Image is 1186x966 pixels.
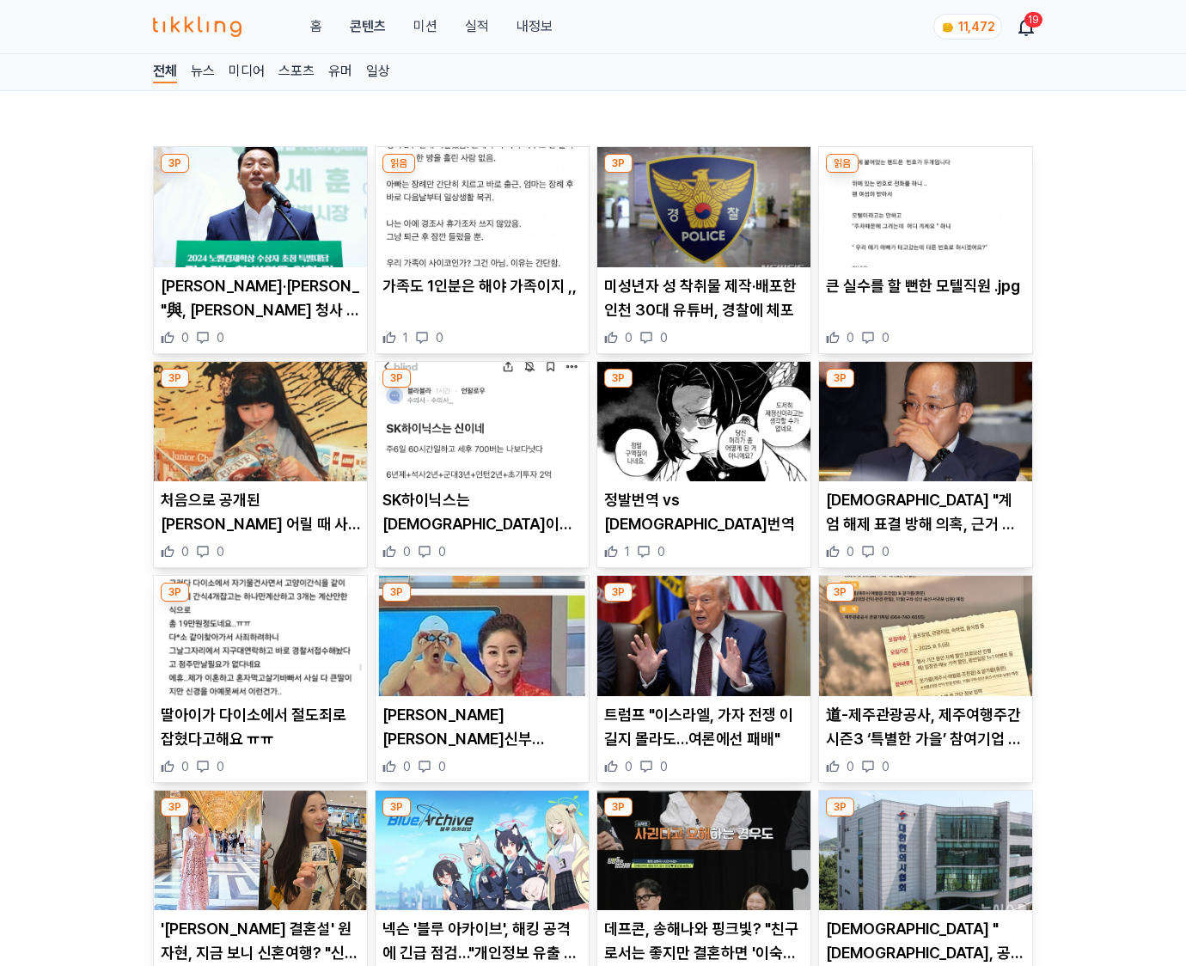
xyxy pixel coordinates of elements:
[826,703,1025,751] p: 道-제주관광공사, 제주여행주간 시즌3 ‘특별한 가을’ 참여기업 모집
[376,147,589,267] img: 가족도 1인분은 해야 가족이지 ,,
[597,147,810,267] img: 미성년자 성 착취물 제작·배포한 인천 30대 유튜버, 경찰에 체포
[376,576,589,696] img: 윤정수 예비신부 원자현 리즈시절 몸매
[382,488,582,536] p: SK하이닉스는 [DEMOGRAPHIC_DATA]이라는 수의사 ,,
[403,758,411,775] span: 0
[819,576,1032,696] img: 道-제주관광공사, 제주여행주간 시즌3 ‘특별한 가을’ 참여기업 모집
[310,16,322,37] a: 홈
[161,917,360,965] p: '[PERSON_NAME] 결혼설' 원자현, 지금 보니 신혼여행? "신나고 설렜던 기억 생생"
[818,575,1033,783] div: 3P 道-제주관광공사, 제주여행주간 시즌3 ‘특별한 가을’ 참여기업 모집 道-제주관광공사, 제주여행주간 시즌3 ‘특별한 가을’ 참여기업 모집 0 0
[229,61,265,83] a: 미디어
[847,329,854,346] span: 0
[403,543,411,560] span: 0
[847,543,854,560] span: 0
[517,16,553,37] a: 내정보
[819,147,1032,267] img: 큰 실수를 할 뻔한 모텔직원 .jpg
[826,488,1025,536] p: [DEMOGRAPHIC_DATA] "계엄 해제 표결 방해 의혹, 근거 없는 정치공세"
[882,543,889,560] span: 0
[436,329,443,346] span: 0
[161,154,189,173] div: 3P
[818,146,1033,354] div: 읽음 큰 실수를 할 뻔한 모텔직원 .jpg 큰 실수를 할 뻔한 모텔직원 .jpg 0 0
[597,576,810,696] img: 트럼프 "이스라엘, 가자 전쟁 이길지 몰라도…여론에선 패배"
[826,583,854,602] div: 3P
[376,362,589,482] img: SK하이닉스는 신이라는 수의사 ,,
[382,583,411,602] div: 3P
[366,61,390,83] a: 일상
[161,798,189,816] div: 3P
[596,361,811,569] div: 3P 정발번역 vs 불법번역 정발번역 vs [DEMOGRAPHIC_DATA]번역 1 0
[217,329,224,346] span: 0
[153,361,368,569] div: 3P 처음으로 공개된 장원영 어릴 때 사진들 ,, 처음으로 공개된 [PERSON_NAME] 어릴 때 사진들 ,, 0 0
[382,798,411,816] div: 3P
[604,583,633,602] div: 3P
[604,703,804,751] p: 트럼프 "이스라엘, 가자 전쟁 이길지 몰라도…여론에선 패배"
[465,16,489,37] a: 실적
[161,703,360,751] p: 딸아이가 다이소에서 절도죄로 잡혔다고해요 ㅠㅠ
[154,576,367,696] img: 딸아이가 다이소에서 절도죄로 잡혔다고해요 ㅠㅠ
[941,21,955,34] img: coin
[657,543,665,560] span: 0
[217,758,224,775] span: 0
[382,917,582,965] p: 넥슨 '블루 아카이브', 해킹 공격에 긴급 점검…"개인정보 유출 없어"
[153,146,368,354] div: 3P 오세훈·유정복·김진태 "與, 계엄일 청사 폐쇄 주장은 명백한 허위사실" [PERSON_NAME]·[PERSON_NAME]·[PERSON_NAME] "與, [PERSON_...
[438,543,446,560] span: 0
[660,329,668,346] span: 0
[826,154,859,173] div: 읽음
[826,274,1025,298] p: 큰 실수를 할 뻔한 모텔직원 .jpg
[153,575,368,783] div: 3P 딸아이가 다이소에서 절도죄로 잡혔다고해요 ㅠㅠ 딸아이가 다이소에서 절도죄로 잡혔다고해요 ㅠㅠ 0 0
[350,16,386,37] a: 콘텐츠
[191,61,215,83] a: 뉴스
[625,329,633,346] span: 0
[217,543,224,560] span: 0
[847,758,854,775] span: 0
[161,583,189,602] div: 3P
[819,791,1032,911] img: 한의협 "한의사, 공공의료 사관학교 통해 의사면허 기회를"
[819,362,1032,482] img: 추경호 "계엄 해제 표결 방해 의혹, 근거 없는 정치공세"
[826,798,854,816] div: 3P
[958,20,994,34] span: 11,472
[826,369,854,388] div: 3P
[382,703,582,751] p: [PERSON_NAME] [PERSON_NAME]신부 [PERSON_NAME] 리즈시절 몸매
[660,758,668,775] span: 0
[882,329,889,346] span: 0
[382,274,582,298] p: 가족도 1인분은 해야 가족이지 ,,
[403,329,408,346] span: 1
[604,154,633,173] div: 3P
[597,791,810,911] img: 데프콘, 송해나와 핑크빛? "친구로서는 좋지만 결혼하면 '이숙캠' 나갈 것 같다"
[604,917,804,965] p: 데프콘, 송해나와 핑크빛? "친구로서는 좋지만 결혼하면 '이숙캠' 나갈 것 같다"
[154,362,367,482] img: 처음으로 공개된 장원영 어릴 때 사진들 ,,
[161,369,189,388] div: 3P
[1019,16,1033,37] a: 19
[596,146,811,354] div: 3P 미성년자 성 착취물 제작·배포한 인천 30대 유튜버, 경찰에 체포 미성년자 성 착취물 제작·배포한 인천 30대 유튜버, 경찰에 체포 0 0
[882,758,889,775] span: 0
[604,488,804,536] p: 정발번역 vs [DEMOGRAPHIC_DATA]번역
[161,274,360,322] p: [PERSON_NAME]·[PERSON_NAME]·[PERSON_NAME] "與, [PERSON_NAME] 청사 폐쇄 주장은 명백한 허위사실"
[375,575,590,783] div: 3P 윤정수 예비신부 원자현 리즈시절 몸매 [PERSON_NAME] [PERSON_NAME]신부 [PERSON_NAME] 리즈시절 몸매 0 0
[181,329,189,346] span: 0
[161,488,360,536] p: 처음으로 공개된 [PERSON_NAME] 어릴 때 사진들 ,,
[596,575,811,783] div: 3P 트럼프 "이스라엘, 가자 전쟁 이길지 몰라도…여론에선 패배" 트럼프 "이스라엘, 가자 전쟁 이길지 몰라도…여론에선 패배" 0 0
[181,758,189,775] span: 0
[413,16,437,37] button: 미션
[604,274,804,322] p: 미성년자 성 착취물 제작·배포한 인천 30대 유튜버, 경찰에 체포
[154,791,367,911] img: '윤정수 결혼설' 원자현, 지금 보니 신혼여행? "신나고 설렜던 기억 생생"
[1024,12,1042,28] div: 19
[604,798,633,816] div: 3P
[625,758,633,775] span: 0
[826,917,1025,965] p: [DEMOGRAPHIC_DATA] "[DEMOGRAPHIC_DATA], 공공의료 사관학교 통해 [DEMOGRAPHIC_DATA]를"
[375,361,590,569] div: 3P SK하이닉스는 신이라는 수의사 ,, SK하이닉스는 [DEMOGRAPHIC_DATA]이라는 수의사 ,, 0 0
[818,361,1033,569] div: 3P 추경호 "계엄 해제 표결 방해 의혹, 근거 없는 정치공세" [DEMOGRAPHIC_DATA] "계엄 해제 표결 방해 의혹, 근거 없는 정치공세" 0 0
[604,369,633,388] div: 3P
[382,154,415,173] div: 읽음
[376,791,589,911] img: 넥슨 '블루 아카이브', 해킹 공격에 긴급 점검…"개인정보 유출 없어"
[933,14,999,40] a: coin 11,472
[328,61,352,83] a: 유머
[625,543,630,560] span: 1
[438,758,446,775] span: 0
[181,543,189,560] span: 0
[153,16,241,37] img: 티끌링
[375,146,590,354] div: 읽음 가족도 1인분은 해야 가족이지 ,, 가족도 1인분은 해야 가족이지 ,, 1 0
[278,61,315,83] a: 스포츠
[382,369,411,388] div: 3P
[597,362,810,482] img: 정발번역 vs 불법번역
[154,147,367,267] img: 오세훈·유정복·김진태 "與, 계엄일 청사 폐쇄 주장은 명백한 허위사실"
